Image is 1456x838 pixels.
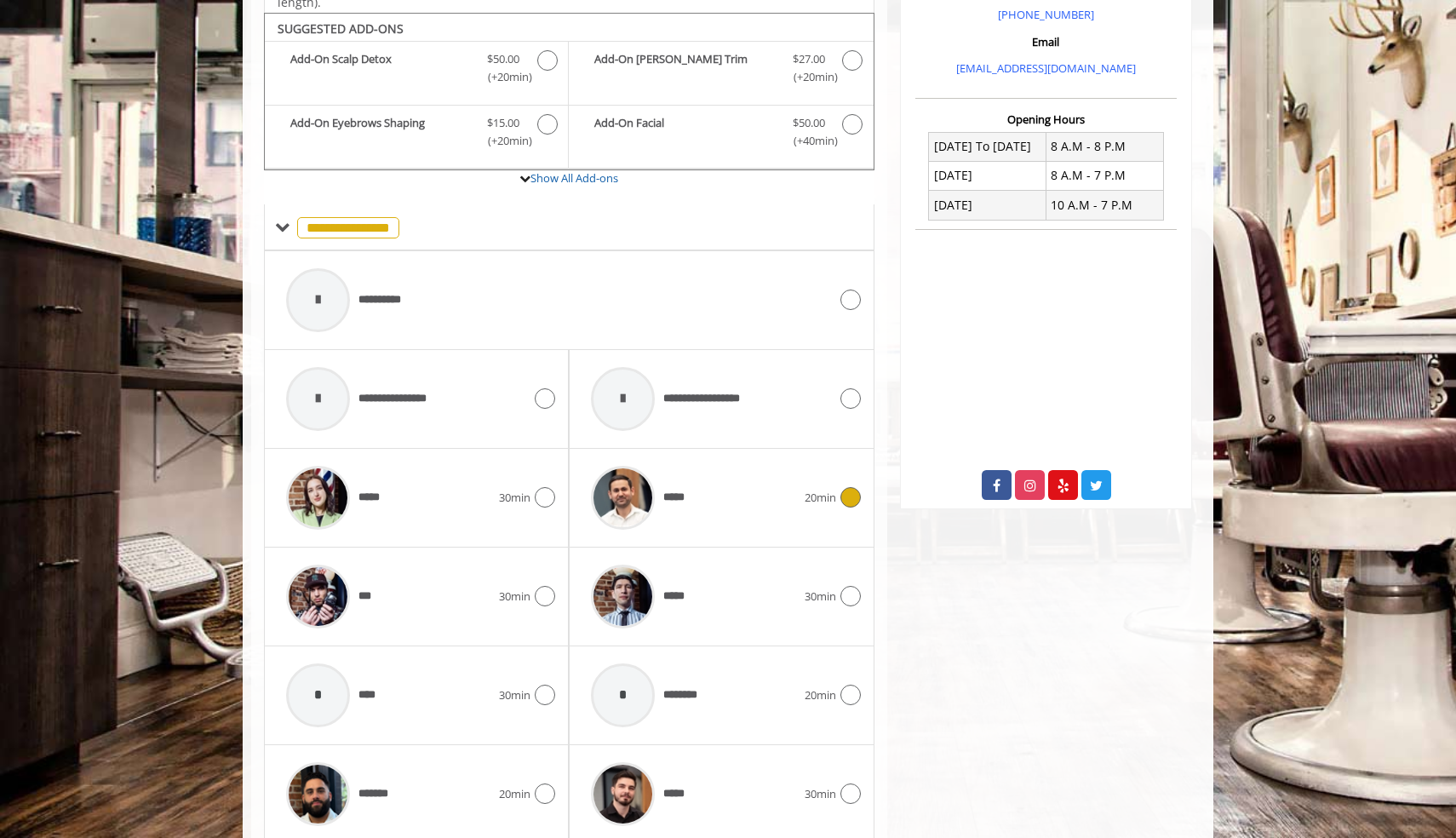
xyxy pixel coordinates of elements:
[915,113,1177,125] h3: Opening Hours
[577,114,864,154] label: Add-On Facial
[499,489,530,507] span: 30min
[805,588,836,606] span: 30min
[805,785,836,803] span: 30min
[499,686,530,704] span: 30min
[264,13,874,171] div: The Made Man Haircut Add-onS
[783,68,834,86] span: (+20min )
[479,68,529,86] span: (+20min )
[805,686,836,704] span: 20min
[929,132,1046,161] td: [DATE] To [DATE]
[956,60,1136,76] a: [EMAIL_ADDRESS][DOMAIN_NAME]
[290,114,470,150] b: Add-On Eyebrows Shaping
[920,36,1172,48] h3: Email
[273,50,559,90] label: Add-On Scalp Detox
[577,50,864,90] label: Add-On Beard Trim
[1046,191,1163,220] td: 10 A.M - 7 P.M
[273,114,559,154] label: Add-On Eyebrows Shaping
[487,114,519,132] span: $15.00
[805,489,836,507] span: 20min
[998,7,1094,22] a: [PHONE_NUMBER]
[594,114,775,150] b: Add-On Facial
[929,191,1046,220] td: [DATE]
[783,132,834,150] span: (+40min )
[1046,132,1163,161] td: 8 A.M - 8 P.M
[487,50,519,68] span: $50.00
[479,132,529,150] span: (+20min )
[793,50,825,68] span: $27.00
[530,170,618,186] a: Show All Add-ons
[594,50,775,86] b: Add-On [PERSON_NAME] Trim
[290,50,470,86] b: Add-On Scalp Detox
[1046,161,1163,190] td: 8 A.M - 7 P.M
[499,588,530,606] span: 30min
[278,20,404,37] b: SUGGESTED ADD-ONS
[793,114,825,132] span: $50.00
[929,161,1046,190] td: [DATE]
[499,785,530,803] span: 20min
